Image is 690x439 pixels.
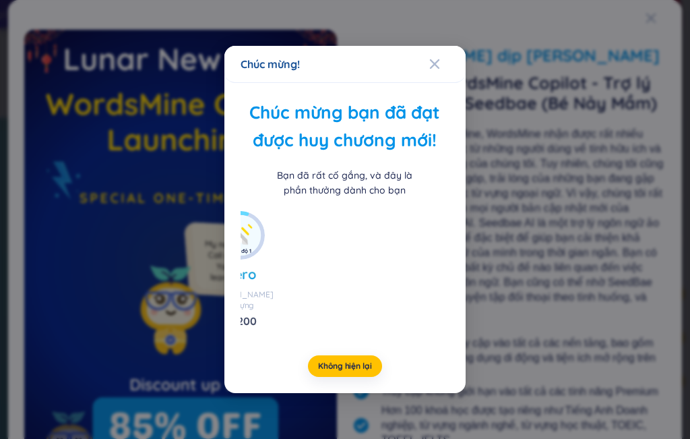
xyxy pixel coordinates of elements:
[429,46,466,82] button: Close
[208,289,273,311] div: [PERSON_NAME] từ vựng
[241,99,449,154] div: Chúc mừng bạn đã đạt được huy chương mới!
[318,361,371,372] span: Không hiện lại
[220,215,261,256] img: achie_new_word.png
[241,57,449,71] div: Chúc mừng!
[308,355,381,377] button: Không hiện lại
[230,247,251,256] div: Cấp độ 1
[208,314,273,328] div: / 200
[268,168,422,198] div: Bạn đã rất cố gắng, và đây là phần thưởng dành cho bạn
[208,265,273,284] div: Hero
